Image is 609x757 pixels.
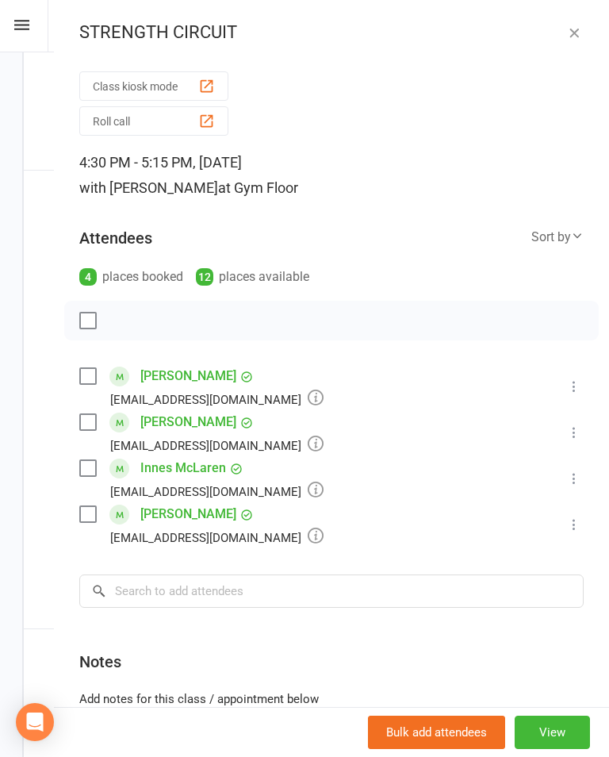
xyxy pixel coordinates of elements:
div: STRENGTH CIRCUIT [54,22,609,43]
a: [PERSON_NAME] [140,409,236,435]
button: Bulk add attendees [368,716,505,749]
div: [EMAIL_ADDRESS][DOMAIN_NAME] [110,435,324,455]
a: [PERSON_NAME] [140,501,236,527]
div: Sort by [531,227,584,248]
div: Attendees [79,227,152,249]
span: at Gym Floor [218,179,298,196]
button: Roll call [79,106,228,136]
button: View [515,716,590,749]
input: Search to add attendees [79,574,584,608]
div: [EMAIL_ADDRESS][DOMAIN_NAME] [110,389,324,409]
div: 12 [196,268,213,286]
div: Open Intercom Messenger [16,703,54,741]
div: [EMAIL_ADDRESS][DOMAIN_NAME] [110,481,324,501]
a: [PERSON_NAME] [140,363,236,389]
div: [EMAIL_ADDRESS][DOMAIN_NAME] [110,527,324,548]
div: places available [196,266,309,288]
button: Class kiosk mode [79,71,228,101]
div: 4 [79,268,97,286]
div: 4:30 PM - 5:15 PM, [DATE] [79,150,584,201]
div: places booked [79,266,183,288]
div: Add notes for this class / appointment below [79,690,584,709]
div: Notes [79,651,121,673]
a: Innes McLaren [140,455,226,481]
span: with [PERSON_NAME] [79,179,218,196]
